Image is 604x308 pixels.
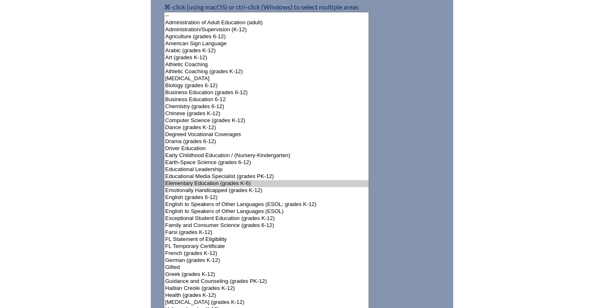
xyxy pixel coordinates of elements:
[164,117,369,124] option: Computer Science (grades K-12)
[164,89,369,96] option: Business Education (grades 6-12)
[164,222,369,229] option: Family and Consumer Science (grades 6-12)
[164,292,369,299] option: Health (grades K-12)
[164,82,369,89] option: Biology (grades 6-12)
[164,208,369,215] option: English to Speakers of Other Languages (ESOL)
[164,180,369,187] option: Elementary Education (grades K-6)
[164,152,369,159] option: Early Childhood Education / (Nursery-Kindergarten)
[164,124,369,131] option: Dance (grades K-12)
[164,103,369,110] option: Chemistry (grades 6-12)
[164,26,369,33] option: Administration/Supervision (K-12)
[164,285,369,292] option: Haitian Creole (grades K-12)
[164,40,369,47] option: American Sign Language
[164,145,369,152] option: Driver Education
[164,264,369,271] option: Gifted
[164,19,369,26] option: Administration of Adult Education (adult)
[164,159,369,166] option: Earth-Space Science (grades 6-12)
[164,47,369,54] option: Arabic (grades K-12)
[164,250,369,257] option: French (grades K-12)
[164,61,369,68] option: Athletic Coaching
[164,33,369,40] option: Agriculture (grades 6-12)
[164,75,369,82] option: [MEDICAL_DATA]
[164,215,369,222] option: Exceptional Student Education (grades K-12)
[164,110,369,117] option: Chinese (grades K-12)
[164,236,369,243] option: FL Statement of Eligibility
[164,166,369,173] option: Educational Leadership
[164,201,369,208] option: English to Speakers of Other Languages (ESOL; grades K-12)
[164,173,369,180] option: Educational Media Specialist (grades PK-12)
[164,96,369,103] option: Business Education 6-12
[164,187,369,194] option: Emotionally Handicapped (grades K-12)
[164,12,369,19] option: --
[164,229,369,236] option: Farsi (grades K-12)
[164,194,369,201] option: English (grades 6-12)
[164,278,369,285] option: Guidance and Counseling (grades PK-12)
[164,243,369,250] option: FL Temporary Certificate
[164,257,369,264] option: German (grades K-12)
[164,131,369,138] option: Degreed Vocational Coverages
[164,299,369,306] option: [MEDICAL_DATA] (grades K-12)
[164,54,369,61] option: Art (grades K-12)
[164,68,369,75] option: Athletic Coaching (grades K-12)
[164,271,369,278] option: Greek (grades K-12)
[164,138,369,145] option: Drama (grades 6-12)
